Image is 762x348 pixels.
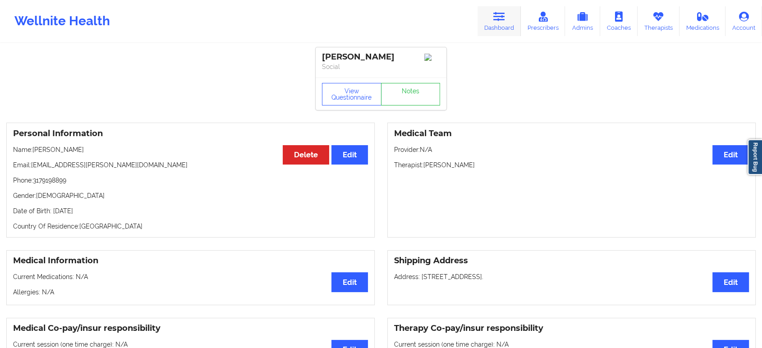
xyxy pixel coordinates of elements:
a: Coaches [600,6,638,36]
p: Name: [PERSON_NAME] [13,145,368,154]
p: Address: [STREET_ADDRESS]. [394,272,749,281]
button: Edit [712,272,749,292]
a: Account [725,6,762,36]
img: Image%2Fplaceholer-image.png [424,54,440,61]
div: [PERSON_NAME] [322,52,440,62]
a: Admins [565,6,600,36]
button: Edit [331,145,368,165]
button: View Questionnaire [322,83,381,105]
p: Date of Birth: [DATE] [13,206,368,215]
p: Therapist: [PERSON_NAME] [394,160,749,169]
p: Country Of Residence: [GEOGRAPHIC_DATA] [13,222,368,231]
p: Current Medications: N/A [13,272,368,281]
h3: Medical Information [13,256,368,266]
h3: Therapy Co-pay/insur responsibility [394,323,749,334]
p: Provider: N/A [394,145,749,154]
p: Email: [EMAIL_ADDRESS][PERSON_NAME][DOMAIN_NAME] [13,160,368,169]
p: Allergies: N/A [13,288,368,297]
a: Notes [381,83,441,105]
h3: Personal Information [13,128,368,139]
a: Prescribers [521,6,565,36]
button: Edit [712,145,749,165]
button: Delete [283,145,329,165]
p: Gender: [DEMOGRAPHIC_DATA] [13,191,368,200]
a: Dashboard [477,6,521,36]
a: Medications [679,6,726,36]
a: Report Bug [748,139,762,175]
h3: Shipping Address [394,256,749,266]
h3: Medical Team [394,128,749,139]
button: Edit [331,272,368,292]
h3: Medical Co-pay/insur responsibility [13,323,368,334]
a: Therapists [638,6,679,36]
p: Phone: 3179198899 [13,176,368,185]
p: Social [322,62,440,71]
